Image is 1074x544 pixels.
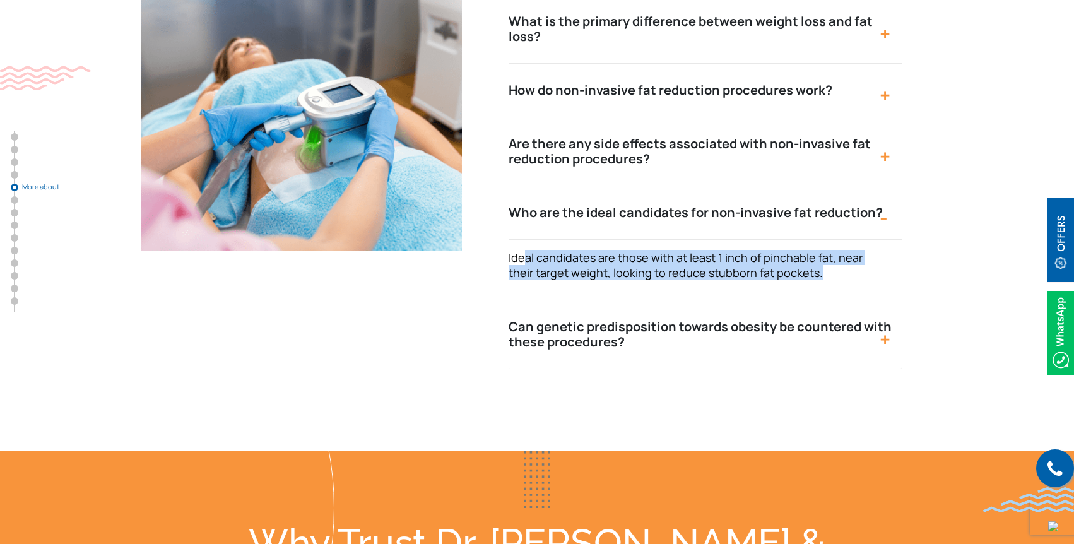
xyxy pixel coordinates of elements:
span: More about [22,183,85,191]
button: How do non-invasive fat reduction procedures work? [509,64,902,117]
span: Ideal candidates are those with at least 1 inch of pinchable fat, near their target weight, looki... [509,250,863,280]
button: Are there any side effects associated with non-invasive fat reduction procedures? [509,117,902,186]
img: bluewave [983,487,1074,512]
img: blueDots2 [524,451,550,508]
a: Whatsappicon [1047,325,1074,339]
img: offerBt [1047,198,1074,282]
button: Can genetic predisposition towards obesity be countered with these procedures? [509,300,902,369]
img: up-blue-arrow.svg [1048,521,1058,531]
button: Who are the ideal candidates for non-invasive fat reduction? [509,186,902,240]
img: Whatsappicon [1047,291,1074,375]
a: More about [11,184,18,191]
